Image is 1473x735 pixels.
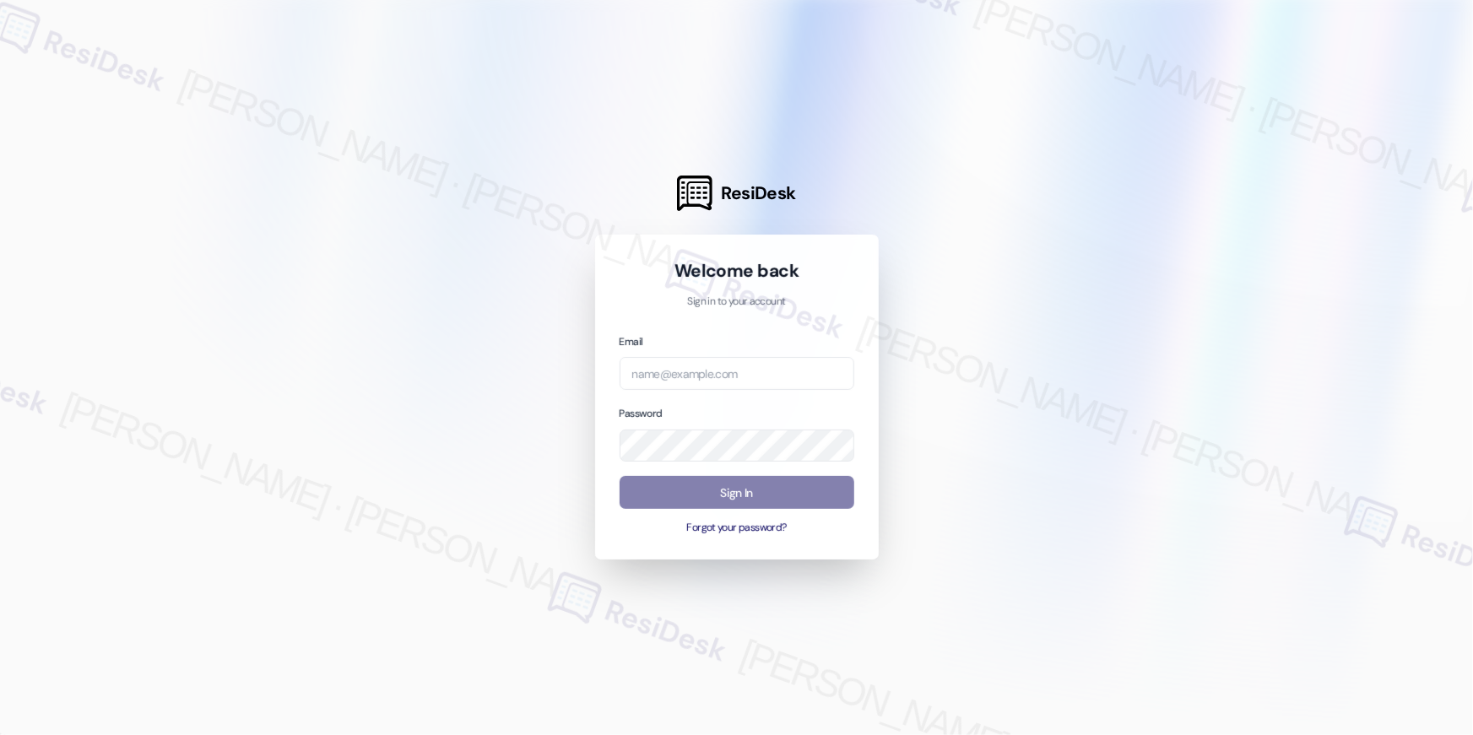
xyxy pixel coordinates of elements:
[620,476,854,509] button: Sign In
[620,407,663,420] label: Password
[620,295,854,310] p: Sign in to your account
[721,181,796,205] span: ResiDesk
[677,176,712,211] img: ResiDesk Logo
[620,335,643,349] label: Email
[620,357,854,390] input: name@example.com
[620,259,854,283] h1: Welcome back
[620,521,854,536] button: Forgot your password?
